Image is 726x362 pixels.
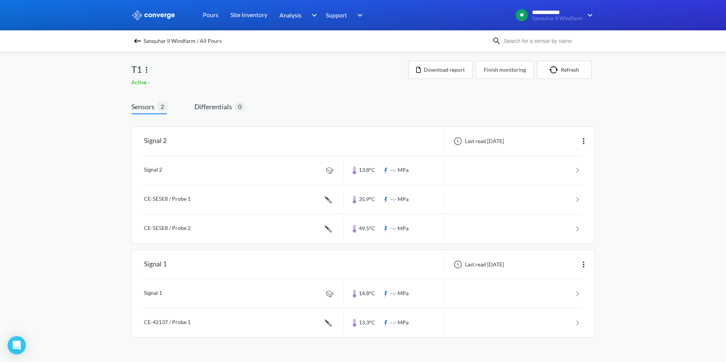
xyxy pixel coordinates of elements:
[532,16,582,21] span: Sanquhar II Windfarm
[492,36,501,46] img: icon-search.svg
[450,260,506,269] div: Last read [DATE]
[148,79,152,85] span: -
[144,36,222,46] span: Sanquhar II Windfarm / All Pours
[579,260,588,269] img: more.svg
[131,62,142,77] span: T1
[144,255,167,274] div: Signal 1
[450,137,506,146] div: Last read [DATE]
[501,37,593,45] input: Search for a sensor by name
[582,11,595,20] img: downArrow.svg
[476,61,534,79] button: Finish monitoring
[142,65,151,74] img: more.svg
[408,61,473,79] button: Download report
[416,67,421,73] img: icon-file.svg
[537,61,592,79] button: Refresh
[131,79,148,85] span: Active
[158,102,167,111] span: 2
[131,10,175,20] img: logo_ewhite.svg
[131,101,158,112] span: Sensors
[279,10,301,20] span: Analysis
[194,101,235,112] span: Differentials
[133,36,142,46] img: backspace.svg
[326,10,347,20] span: Support
[235,102,245,111] span: 0
[307,11,319,20] img: downArrow.svg
[352,11,365,20] img: downArrow.svg
[8,336,26,354] div: Open Intercom Messenger
[144,131,167,151] div: Signal 2
[549,66,561,74] img: icon-refresh.svg
[579,137,588,146] img: more.svg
